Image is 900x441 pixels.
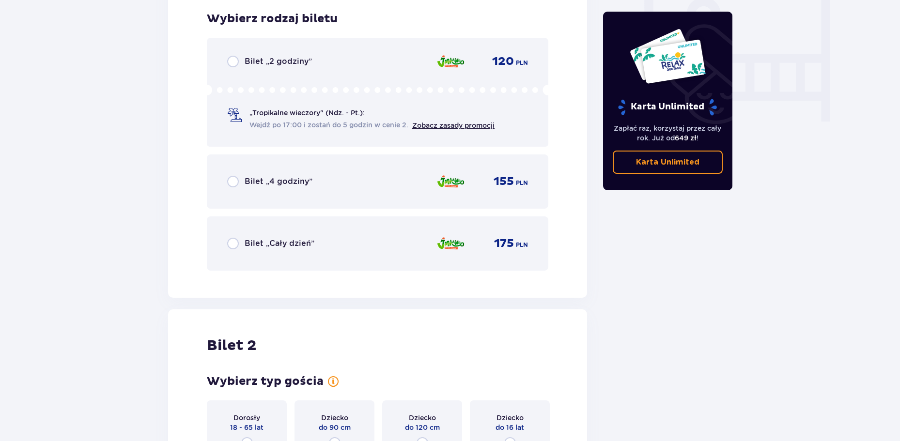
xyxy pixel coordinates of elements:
[249,120,408,130] span: Wejdź po 17:00 i zostań do 5 godzin w cenie 2.
[409,413,436,423] span: Dziecko
[613,123,723,143] p: Zapłać raz, korzystaj przez cały rok. Już od !
[629,28,706,84] img: Dwie karty całoroczne do Suntago z napisem 'UNLIMITED RELAX', na białym tle z tropikalnymi liśćmi...
[249,108,365,118] span: „Tropikalne wieczory" (Ndz. - Pt.):
[496,423,524,432] span: do 16 lat
[230,423,264,432] span: 18 - 65 lat
[245,56,312,67] span: Bilet „2 godziny”
[617,99,718,116] p: Karta Unlimited
[494,236,514,251] span: 175
[492,54,514,69] span: 120
[516,241,528,249] span: PLN
[233,413,260,423] span: Dorosły
[412,122,495,129] a: Zobacz zasady promocji
[405,423,440,432] span: do 120 cm
[494,174,514,189] span: 155
[497,413,524,423] span: Dziecko
[245,238,314,249] span: Bilet „Cały dzień”
[636,157,699,167] p: Karta Unlimited
[245,176,312,187] span: Bilet „4 godziny”
[207,336,256,355] h2: Bilet 2
[516,179,528,187] span: PLN
[207,12,338,26] h3: Wybierz rodzaj biletu
[516,59,528,67] span: PLN
[436,51,465,72] img: Jamango
[207,374,324,389] h3: Wybierz typ gościa
[675,134,697,142] span: 649 zł
[436,233,465,254] img: Jamango
[321,413,348,423] span: Dziecko
[436,171,465,192] img: Jamango
[613,151,723,174] a: Karta Unlimited
[319,423,351,432] span: do 90 cm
